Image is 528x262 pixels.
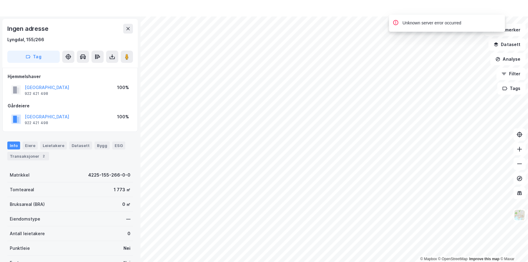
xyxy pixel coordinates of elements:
[10,245,30,252] div: Punktleie
[469,257,499,261] a: Improve this map
[127,230,130,237] div: 0
[10,171,30,179] div: Matrikkel
[498,233,528,262] iframe: Chat Widget
[88,171,130,179] div: 4225-155-266-0-0
[23,142,38,149] div: Eiere
[95,142,110,149] div: Bygg
[7,24,49,34] div: Ingen adresse
[69,142,92,149] div: Datasett
[8,73,133,80] div: Hjemmelshaver
[126,215,130,223] div: —
[490,53,526,65] button: Analyse
[7,51,60,63] button: Tag
[488,38,526,51] button: Datasett
[10,186,34,193] div: Tomteareal
[40,142,67,149] div: Leietakere
[498,233,528,262] div: Kontrollprogram for chat
[25,120,48,125] div: 922 421 498
[114,186,130,193] div: 1 773 ㎡
[112,142,125,149] div: ESG
[514,209,525,221] img: Z
[8,102,133,109] div: Gårdeiere
[7,36,44,43] div: Lyngdal, 155/266
[402,20,461,27] div: Unknown server error occurred
[497,82,526,95] button: Tags
[41,153,47,159] div: 2
[7,142,20,149] div: Info
[438,257,468,261] a: OpenStreetMap
[122,201,130,208] div: 0 ㎡
[123,245,130,252] div: Nei
[420,257,437,261] a: Mapbox
[7,152,49,160] div: Transaksjoner
[117,84,129,91] div: 100%
[496,68,526,80] button: Filter
[10,201,45,208] div: Bruksareal (BRA)
[117,113,129,120] div: 100%
[10,230,45,237] div: Antall leietakere
[10,215,40,223] div: Eiendomstype
[25,91,48,96] div: 922 421 498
